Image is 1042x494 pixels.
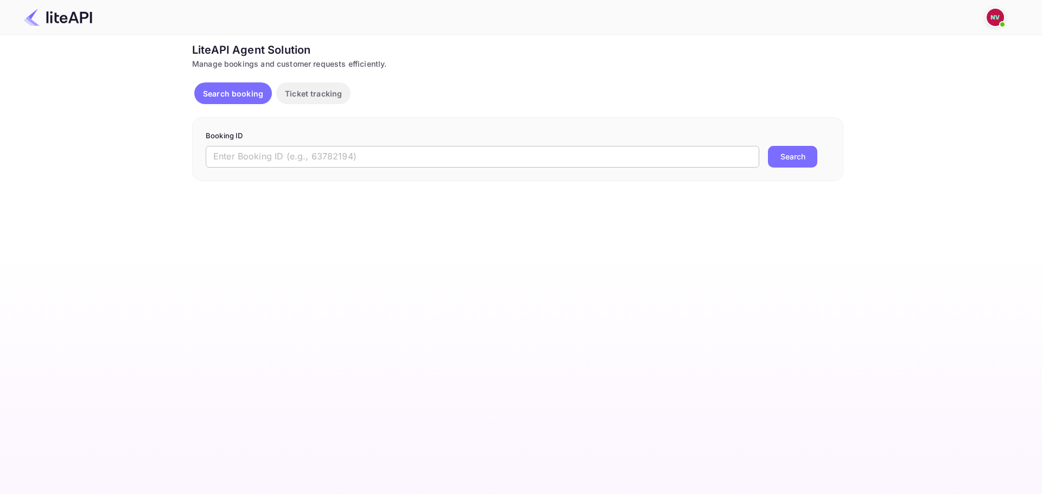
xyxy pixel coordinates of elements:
div: LiteAPI Agent Solution [192,42,843,58]
div: Manage bookings and customer requests efficiently. [192,58,843,69]
button: Search [768,146,817,168]
img: LiteAPI Logo [24,9,92,26]
p: Ticket tracking [285,88,342,99]
p: Search booking [203,88,263,99]
p: Booking ID [206,131,830,142]
img: Nicholas Valbusa [987,9,1004,26]
input: Enter Booking ID (e.g., 63782194) [206,146,759,168]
